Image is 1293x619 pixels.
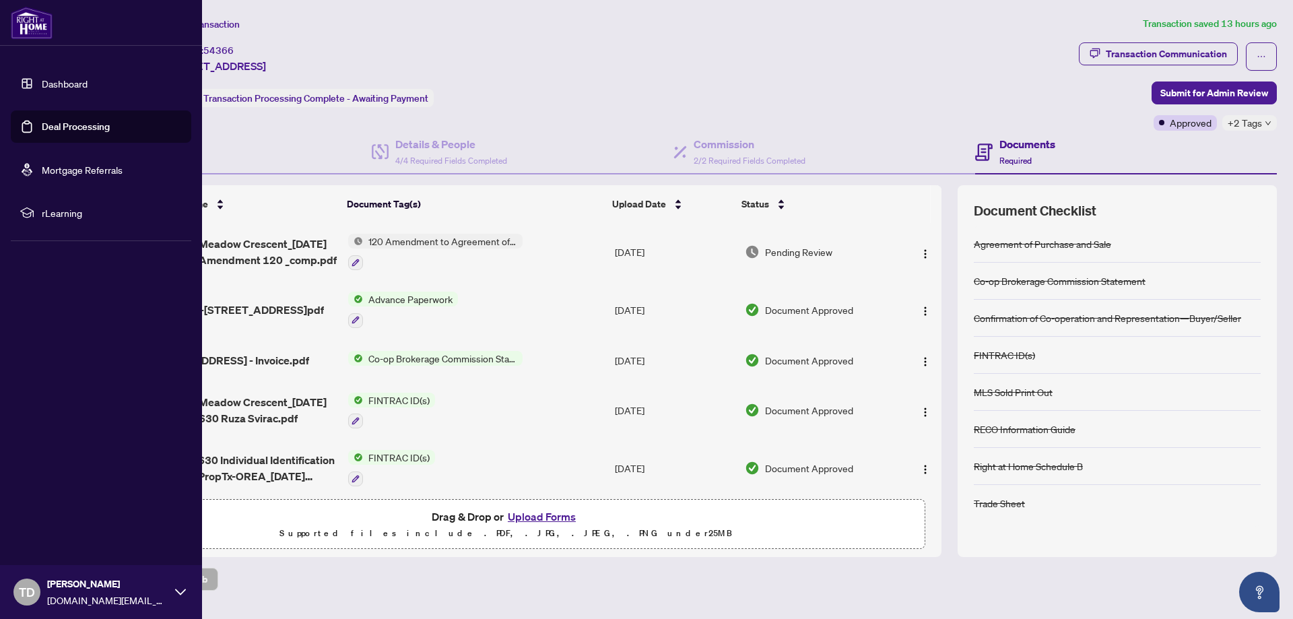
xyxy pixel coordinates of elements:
[741,197,769,211] span: Status
[42,205,182,220] span: rLearning
[999,156,1032,166] span: Required
[144,302,324,318] span: REQ00179-[STREET_ADDRESS]pdf
[363,234,523,249] span: 120 Amendment to Agreement of Purchase and Sale
[348,351,523,366] button: Status IconCo-op Brokerage Commission Statement
[348,351,363,366] img: Status Icon
[1228,115,1262,131] span: +2 Tags
[1170,115,1212,130] span: Approved
[1160,82,1268,104] span: Submit for Admin Review
[19,583,35,601] span: TD
[348,450,435,486] button: Status IconFINTRAC ID(s)
[432,508,580,525] span: Drag & Drop or
[42,77,88,90] a: Dashboard
[363,292,458,306] span: Advance Paperwork
[348,292,458,328] button: Status IconAdvance Paperwork
[363,351,523,366] span: Co-op Brokerage Commission Statement
[765,245,832,259] span: Pending Review
[609,339,739,382] td: [DATE]
[609,281,739,339] td: [DATE]
[348,234,523,270] button: Status Icon120 Amendment to Agreement of Purchase and Sale
[765,353,853,368] span: Document Approved
[95,525,917,542] p: Supported files include .PDF, .JPG, .JPEG, .PNG under 25 MB
[203,44,234,57] span: 54366
[736,185,893,223] th: Status
[47,577,168,591] span: [PERSON_NAME]
[612,197,666,211] span: Upload Date
[42,164,123,176] a: Mortgage Referrals
[363,393,435,408] span: FINTRAC ID(s)
[47,593,168,608] span: [DOMAIN_NAME][EMAIL_ADDRESS][PERSON_NAME][DOMAIN_NAME]
[1143,16,1277,32] article: Transaction saved 13 hours ago
[974,385,1053,399] div: MLS Sold Print Out
[607,185,736,223] th: Upload Date
[144,394,337,426] span: 627 Green Meadow Crescent_[DATE] 14_31_34_630 Ruza Svirac.pdf
[609,439,739,497] td: [DATE]
[504,508,580,525] button: Upload Forms
[138,185,341,223] th: (15) File Name
[745,353,760,368] img: Document Status
[203,92,428,104] span: Transaction Processing Complete - Awaiting Payment
[609,382,739,440] td: [DATE]
[974,496,1025,511] div: Trade Sheet
[395,136,507,152] h4: Details & People
[395,156,507,166] span: 4/4 Required Fields Completed
[144,452,337,484] span: FINTRAC - 630 Individual Identification Record A - PropTx-OREA_[DATE] 14_53_18_630 Smilja Svirac.pdf
[745,461,760,476] img: Document Status
[920,356,931,367] img: Logo
[745,245,760,259] img: Document Status
[974,422,1075,436] div: RECO Information Guide
[974,273,1146,288] div: Co-op Brokerage Commission Statement
[144,236,337,268] span: 627 Green Meadow Crescent_[DATE] 17_23_42_Amendment 120 _comp.pdf
[974,459,1083,474] div: Right at Home Schedule B
[974,201,1096,220] span: Document Checklist
[348,393,363,408] img: Status Icon
[341,185,607,223] th: Document Tag(s)
[167,58,266,74] span: [STREET_ADDRESS]
[920,407,931,418] img: Logo
[1239,572,1280,612] button: Open asap
[363,450,435,465] span: FINTRAC ID(s)
[745,403,760,418] img: Document Status
[87,500,925,550] span: Drag & Drop orUpload FormsSupported files include .PDF, .JPG, .JPEG, .PNG under25MB
[348,234,363,249] img: Status Icon
[765,302,853,317] span: Document Approved
[348,393,435,429] button: Status IconFINTRAC ID(s)
[915,457,936,479] button: Logo
[694,156,805,166] span: 2/2 Required Fields Completed
[1152,82,1277,104] button: Submit for Admin Review
[920,306,931,317] img: Logo
[765,403,853,418] span: Document Approved
[765,461,853,476] span: Document Approved
[915,399,936,421] button: Logo
[609,223,739,281] td: [DATE]
[974,311,1241,325] div: Confirmation of Co-operation and Representation—Buyer/Seller
[915,350,936,371] button: Logo
[915,241,936,263] button: Logo
[1257,52,1266,61] span: ellipsis
[694,136,805,152] h4: Commission
[974,348,1035,362] div: FINTRAC ID(s)
[348,292,363,306] img: Status Icon
[42,121,110,133] a: Deal Processing
[1265,120,1271,127] span: down
[745,302,760,317] img: Document Status
[999,136,1055,152] h4: Documents
[167,89,434,107] div: Status:
[11,7,53,39] img: logo
[144,352,309,368] span: [STREET_ADDRESS] - Invoice.pdf
[915,299,936,321] button: Logo
[920,464,931,475] img: Logo
[974,236,1111,251] div: Agreement of Purchase and Sale
[168,18,240,30] span: View Transaction
[1106,43,1227,65] div: Transaction Communication
[348,450,363,465] img: Status Icon
[920,249,931,259] img: Logo
[1079,42,1238,65] button: Transaction Communication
